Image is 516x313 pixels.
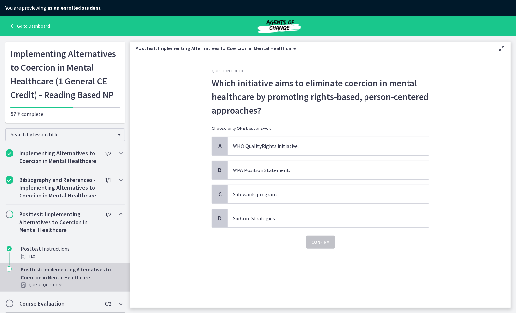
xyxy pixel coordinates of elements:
[6,176,13,184] i: Completed
[212,125,429,131] p: Choose only ONE best answer.
[212,68,429,74] h3: Question 1 of 10
[240,18,318,34] img: Agents of Change
[105,176,111,184] span: 1 / 1
[228,137,429,155] span: WHO QualityRights initiative.
[19,176,99,199] h2: Bibliography and References - Implementing Alternatives to Coercion in Mental Healthcare
[5,128,125,141] div: Search by lesson title
[105,149,111,157] span: 2 / 2
[19,149,99,165] h2: Implementing Alternatives to Coercion in Mental Healthcare
[21,281,122,289] div: Quiz
[7,246,12,251] i: Completed
[10,110,120,118] p: complete
[136,44,487,52] h3: Posttest: Implementing Alternatives to Coercion in Mental Healthcare
[216,190,224,198] span: C
[37,281,63,289] span: · 20 Questions
[105,300,111,307] span: 0 / 2
[228,185,429,203] span: Safewards program.
[306,236,335,249] button: Confirm
[21,265,122,289] div: Posttest: Implementing Alternatives to Coercion in Mental Healthcare
[216,142,224,150] span: A
[21,252,122,260] div: Text
[105,211,111,218] span: 1 / 2
[228,209,429,227] span: Six Core Strategies.
[19,211,99,234] h2: Posttest: Implementing Alternatives to Coercion in Mental Healthcare
[10,47,120,102] h1: Implementing Alternatives to Coercion in Mental Healthcare (1 General CE Credit) - Reading Based NP
[47,5,101,11] strong: as an enrolled student
[5,5,101,11] span: You are previewing
[6,149,13,157] i: Completed
[212,76,429,117] span: Which initiative aims to eliminate coercion in mental healthcare by promoting rights-based, perso...
[216,166,224,174] span: B
[311,238,330,246] span: Confirm
[19,300,99,307] h2: Course Evaluation
[21,245,122,260] div: Posttest Instructions
[216,214,224,222] span: D
[11,131,114,138] span: Search by lesson title
[228,161,429,179] span: WPA Position Statement.
[10,110,21,117] span: 57%
[8,22,50,30] a: Go to Dashboard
